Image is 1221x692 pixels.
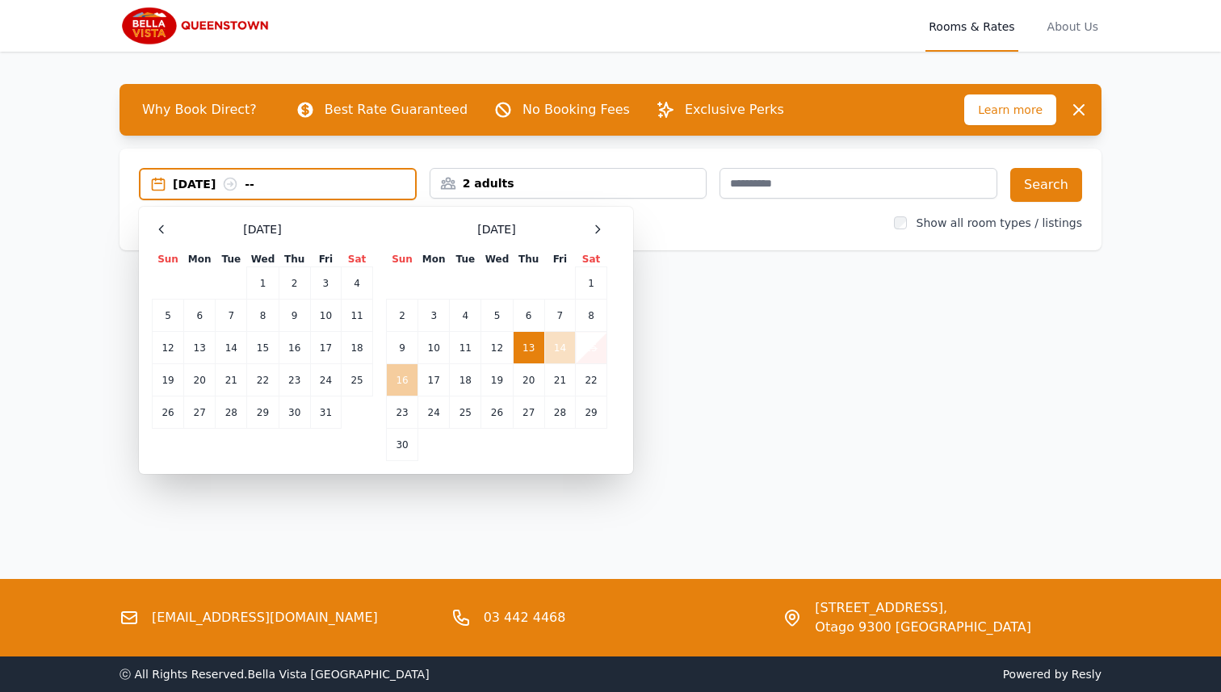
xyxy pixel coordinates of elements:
[173,176,415,192] div: [DATE] --
[481,332,513,364] td: 12
[685,100,784,120] p: Exclusive Perks
[310,252,341,267] th: Fri
[418,252,450,267] th: Mon
[310,364,341,396] td: 24
[576,252,607,267] th: Sat
[544,332,575,364] td: 14
[325,100,468,120] p: Best Rate Guaranteed
[247,252,279,267] th: Wed
[153,396,184,429] td: 26
[418,332,450,364] td: 10
[342,267,373,300] td: 4
[387,429,418,461] td: 30
[1010,168,1082,202] button: Search
[247,300,279,332] td: 8
[216,332,247,364] td: 14
[216,252,247,267] th: Tue
[342,332,373,364] td: 18
[484,608,566,627] a: 03 442 4468
[153,332,184,364] td: 12
[1072,668,1101,681] a: Resly
[450,300,481,332] td: 4
[120,6,275,45] img: Bella Vista Queenstown
[964,94,1056,125] span: Learn more
[152,608,378,627] a: [EMAIL_ADDRESS][DOMAIN_NAME]
[576,300,607,332] td: 8
[216,300,247,332] td: 7
[477,221,515,237] span: [DATE]
[279,267,310,300] td: 2
[387,332,418,364] td: 9
[184,396,216,429] td: 27
[450,396,481,429] td: 25
[513,396,544,429] td: 27
[279,396,310,429] td: 30
[450,332,481,364] td: 11
[387,252,418,267] th: Sun
[243,221,281,237] span: [DATE]
[481,364,513,396] td: 19
[481,396,513,429] td: 26
[513,252,544,267] th: Thu
[522,100,630,120] p: No Booking Fees
[184,332,216,364] td: 13
[310,332,341,364] td: 17
[279,364,310,396] td: 23
[342,300,373,332] td: 11
[387,396,418,429] td: 23
[153,252,184,267] th: Sun
[576,332,607,364] td: 15
[310,300,341,332] td: 10
[247,332,279,364] td: 15
[513,364,544,396] td: 20
[450,252,481,267] th: Tue
[544,300,575,332] td: 7
[544,364,575,396] td: 21
[418,396,450,429] td: 24
[342,364,373,396] td: 25
[342,252,373,267] th: Sat
[247,267,279,300] td: 1
[310,396,341,429] td: 31
[279,300,310,332] td: 9
[430,175,707,191] div: 2 adults
[387,364,418,396] td: 16
[544,252,575,267] th: Fri
[481,252,513,267] th: Wed
[815,618,1031,637] span: Otago 9300 [GEOGRAPHIC_DATA]
[153,300,184,332] td: 5
[184,364,216,396] td: 20
[418,364,450,396] td: 17
[279,332,310,364] td: 16
[310,267,341,300] td: 3
[815,598,1031,618] span: [STREET_ADDRESS],
[418,300,450,332] td: 3
[387,300,418,332] td: 2
[617,666,1101,682] span: Powered by
[247,364,279,396] td: 22
[120,668,430,681] span: ⓒ All Rights Reserved. Bella Vista [GEOGRAPHIC_DATA]
[129,94,270,126] span: Why Book Direct?
[216,364,247,396] td: 21
[450,364,481,396] td: 18
[184,300,216,332] td: 6
[576,364,607,396] td: 22
[184,252,216,267] th: Mon
[279,252,310,267] th: Thu
[576,267,607,300] td: 1
[544,396,575,429] td: 28
[513,300,544,332] td: 6
[247,396,279,429] td: 29
[153,364,184,396] td: 19
[216,396,247,429] td: 28
[917,216,1082,229] label: Show all room types / listings
[576,396,607,429] td: 29
[481,300,513,332] td: 5
[513,332,544,364] td: 13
